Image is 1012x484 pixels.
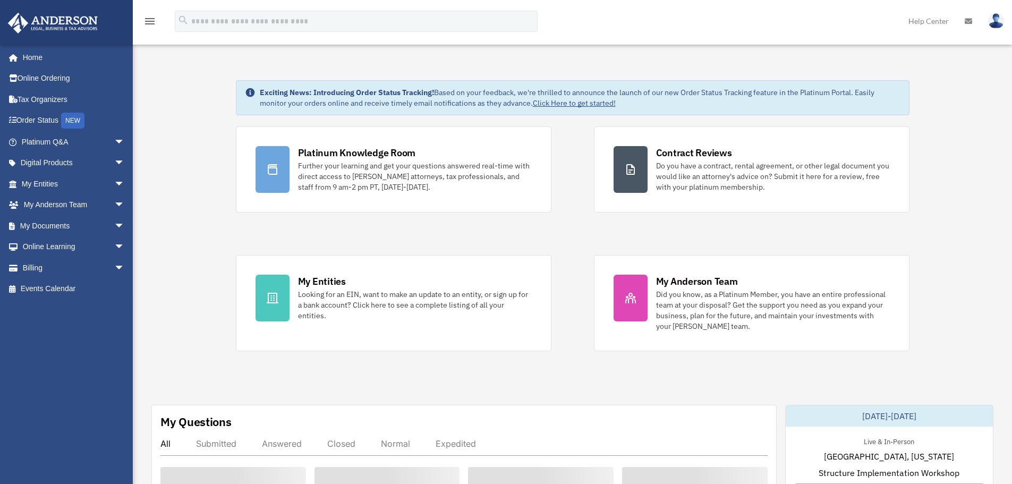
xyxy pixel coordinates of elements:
span: arrow_drop_down [114,236,135,258]
div: [DATE]-[DATE] [786,405,993,427]
div: Submitted [196,438,236,449]
a: My Entitiesarrow_drop_down [7,173,141,194]
img: Anderson Advisors Platinum Portal [5,13,101,33]
span: arrow_drop_down [114,215,135,237]
div: Looking for an EIN, want to make an update to an entity, or sign up for a bank account? Click her... [298,289,532,321]
div: Live & In-Person [855,435,923,446]
i: menu [143,15,156,28]
div: Expedited [436,438,476,449]
div: My Questions [160,414,232,430]
div: Based on your feedback, we're thrilled to announce the launch of our new Order Status Tracking fe... [260,87,900,108]
span: arrow_drop_down [114,152,135,174]
a: Online Ordering [7,68,141,89]
a: My Anderson Team Did you know, as a Platinum Member, you have an entire professional team at your... [594,255,909,351]
a: Click Here to get started! [533,98,616,108]
a: Home [7,47,135,68]
div: Platinum Knowledge Room [298,146,416,159]
a: Billingarrow_drop_down [7,257,141,278]
i: search [177,14,189,26]
div: Do you have a contract, rental agreement, or other legal document you would like an attorney's ad... [656,160,890,192]
a: Events Calendar [7,278,141,300]
div: Normal [381,438,410,449]
a: My Anderson Teamarrow_drop_down [7,194,141,216]
a: Tax Organizers [7,89,141,110]
a: menu [143,19,156,28]
strong: Exciting News: Introducing Order Status Tracking! [260,88,434,97]
div: NEW [61,113,84,129]
a: Digital Productsarrow_drop_down [7,152,141,174]
a: Platinum Q&Aarrow_drop_down [7,131,141,152]
span: [GEOGRAPHIC_DATA], [US_STATE] [824,450,954,463]
span: Structure Implementation Workshop [819,466,959,479]
div: Did you know, as a Platinum Member, you have an entire professional team at your disposal? Get th... [656,289,890,332]
div: Closed [327,438,355,449]
div: My Anderson Team [656,275,738,288]
a: My Documentsarrow_drop_down [7,215,141,236]
div: Answered [262,438,302,449]
div: Further your learning and get your questions answered real-time with direct access to [PERSON_NAM... [298,160,532,192]
a: Online Learningarrow_drop_down [7,236,141,258]
span: arrow_drop_down [114,194,135,216]
a: Order StatusNEW [7,110,141,132]
div: My Entities [298,275,346,288]
a: My Entities Looking for an EIN, want to make an update to an entity, or sign up for a bank accoun... [236,255,551,351]
a: Contract Reviews Do you have a contract, rental agreement, or other legal document you would like... [594,126,909,213]
img: User Pic [988,13,1004,29]
span: arrow_drop_down [114,173,135,195]
span: arrow_drop_down [114,131,135,153]
a: Platinum Knowledge Room Further your learning and get your questions answered real-time with dire... [236,126,551,213]
div: All [160,438,171,449]
div: Contract Reviews [656,146,732,159]
span: arrow_drop_down [114,257,135,279]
